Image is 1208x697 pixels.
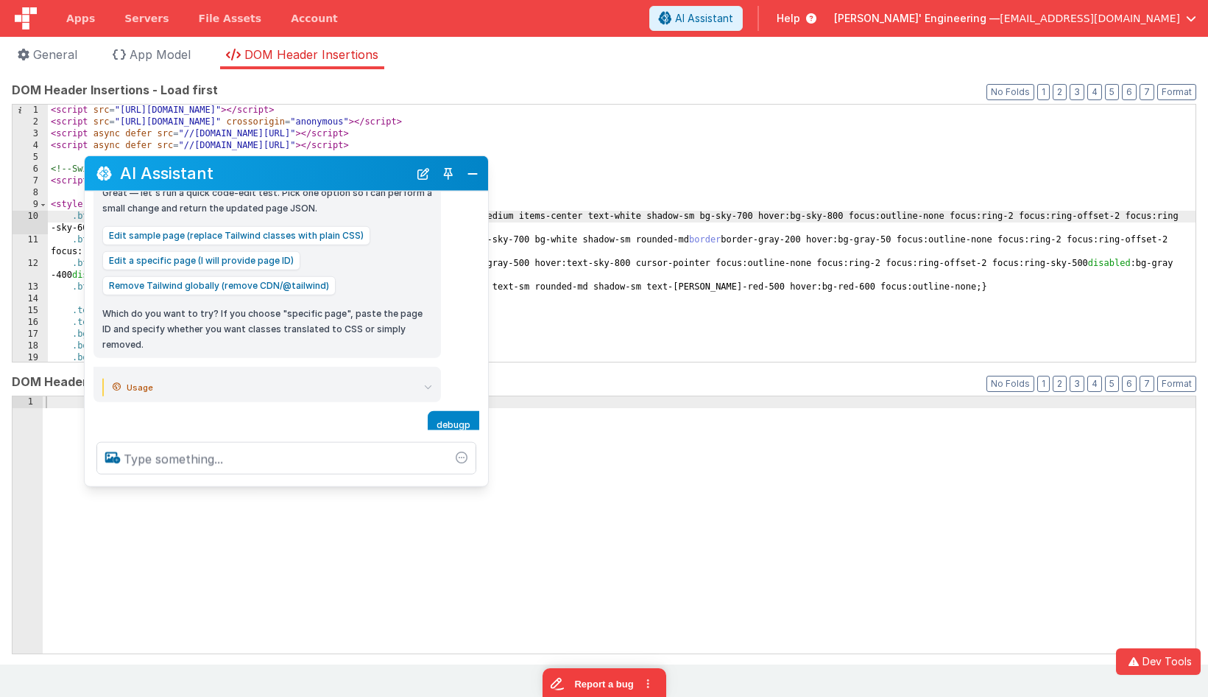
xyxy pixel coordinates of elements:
[463,163,482,183] button: Close
[12,81,218,99] span: DOM Header Insertions - Load first
[13,164,48,175] div: 6
[1087,84,1102,100] button: 4
[13,234,48,258] div: 11
[13,396,43,408] div: 1
[1053,376,1067,392] button: 2
[1037,376,1050,392] button: 1
[113,378,432,396] summary: Usage
[13,187,48,199] div: 8
[13,329,48,340] div: 17
[1000,11,1180,26] span: [EMAIL_ADDRESS][DOMAIN_NAME]
[1087,376,1102,392] button: 4
[120,164,409,182] h2: AI Assistant
[13,175,48,187] div: 7
[1140,84,1154,100] button: 7
[12,373,220,390] span: DOM Header Insertions - Load later
[199,11,262,26] span: File Assets
[1122,84,1137,100] button: 6
[127,378,153,396] span: Usage
[437,416,470,432] p: debugp
[13,281,48,293] div: 13
[13,152,48,164] div: 5
[1116,648,1201,675] button: Dev Tools
[1122,376,1137,392] button: 6
[130,47,191,62] span: App Model
[1105,84,1119,100] button: 5
[1105,376,1119,392] button: 5
[13,293,48,305] div: 14
[834,11,1196,26] button: [PERSON_NAME]' Engineering — [EMAIL_ADDRESS][DOMAIN_NAME]
[124,11,169,26] span: Servers
[102,225,370,245] button: Edit sample page (replace Tailwind classes with plain CSS)
[1070,376,1084,392] button: 3
[102,184,432,215] p: Great — let's run a quick code-edit test. Pick one option so I can perform a small change and ret...
[102,276,336,295] button: Remove Tailwind globally (remove CDN/@tailwind)
[986,84,1034,100] button: No Folds
[13,199,48,211] div: 9
[1070,84,1084,100] button: 3
[13,305,48,317] div: 15
[1140,376,1154,392] button: 7
[675,11,733,26] span: AI Assistant
[13,352,48,364] div: 19
[244,47,378,62] span: DOM Header Insertions
[13,211,48,234] div: 10
[413,163,434,183] button: New Chat
[33,47,77,62] span: General
[1157,376,1196,392] button: Format
[777,11,800,26] span: Help
[986,376,1034,392] button: No Folds
[1053,84,1067,100] button: 2
[66,11,95,26] span: Apps
[13,317,48,329] div: 16
[13,340,48,352] div: 18
[834,11,1000,26] span: [PERSON_NAME]' Engineering —
[438,163,459,183] button: Toggle Pin
[1037,84,1050,100] button: 1
[13,105,48,116] div: 1
[102,251,300,270] button: Edit a specific page (I will provide page ID)
[649,6,743,31] button: AI Assistant
[13,116,48,128] div: 2
[13,128,48,140] div: 3
[13,258,48,281] div: 12
[13,140,48,152] div: 4
[1157,84,1196,100] button: Format
[102,305,432,351] p: Which do you want to try? If you choose "specific page", paste the page ID and specify whether yo...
